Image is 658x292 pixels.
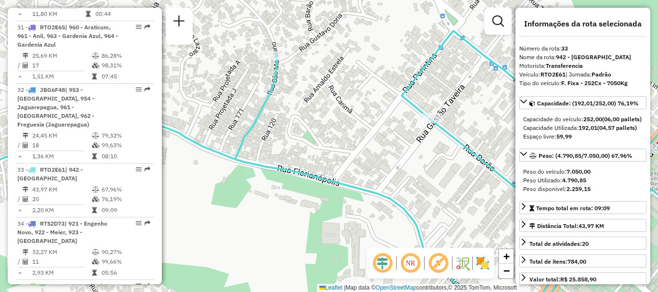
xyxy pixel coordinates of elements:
[32,205,92,215] td: 2,20 KM
[536,204,610,212] span: Tempo total em rota: 09:09
[101,194,150,204] td: 76,19%
[519,53,646,62] div: Nome da rota:
[566,185,591,192] strong: 2.259,15
[560,276,596,283] strong: R$ 25.858,90
[92,133,99,139] i: % de utilização do peso
[101,72,150,81] td: 07:45
[17,86,94,128] span: | 953 - [GEOGRAPHIC_DATA], 954 - Jaguarepagua, 961 - [GEOGRAPHIC_DATA], 962 - Freguesia (Jaguarep...
[503,250,510,262] span: +
[17,166,83,182] span: | 942 - [GEOGRAPHIC_DATA]
[319,284,342,291] a: Leaflet
[582,240,589,247] strong: 20
[523,176,643,185] div: Peso Utilizado:
[23,63,28,68] i: Total de Atividades
[523,132,643,141] div: Espaço livre:
[92,153,97,159] i: Tempo total em rota
[92,53,99,59] i: % de utilização do peso
[519,219,646,232] a: Distância Total:43,97 KM
[101,131,150,140] td: 79,32%
[145,166,150,172] em: Rota exportada
[17,220,107,244] span: 34 -
[602,115,642,123] strong: (06,00 pallets)
[537,100,639,107] span: Capacidade: (192,01/252,00) 76,19%
[136,283,142,289] em: Opções
[540,71,566,78] strong: RTO2E61
[170,12,189,33] a: Nova sessão e pesquisa
[519,149,646,162] a: Peso: (4.790,85/7.050,00) 67,96%
[519,44,646,53] div: Número da rota:
[519,254,646,267] a: Total de itens:784,00
[32,131,92,140] td: 24,45 KM
[529,240,589,247] span: Total de atividades:
[23,142,28,148] i: Total de Atividades
[17,205,22,215] td: =
[561,79,628,87] strong: F. Fixa - 252Cx - 7050Kg
[23,53,28,59] i: Distância Total
[17,257,22,267] td: /
[556,133,572,140] strong: 59,99
[455,255,470,271] img: Fluxo de ruas
[17,24,118,48] span: | 960 - Araticum, 961 - Anil, 963 - Gardenia Azul, 964 - Gardenia Azul
[101,51,150,61] td: 86,28%
[92,207,97,213] i: Tempo total em rota
[17,268,22,278] td: =
[145,24,150,30] em: Rota exportada
[32,268,92,278] td: 2,93 KM
[101,140,150,150] td: 99,63%
[475,255,490,271] img: Exibir/Ocultar setores
[92,270,97,276] i: Tempo total em rota
[86,11,91,17] i: Tempo total em rota
[145,220,150,226] em: Rota exportada
[95,9,145,19] td: 00:44
[32,9,85,19] td: 11,80 KM
[561,45,568,52] strong: 33
[136,166,142,172] em: Opções
[579,222,604,229] span: 43,97 KM
[519,237,646,250] a: Total de atividades:20
[17,72,22,81] td: =
[371,252,394,275] span: Ocultar deslocamento
[566,71,611,78] span: | Jornada:
[519,96,646,109] a: Capacidade: (192,01/252,00) 76,19%
[523,185,643,193] div: Peso disponível:
[101,247,150,257] td: 90,27%
[40,282,65,290] span: RTE0H31
[145,87,150,92] em: Rota exportada
[546,62,583,69] strong: Transferencia
[519,164,646,197] div: Peso: (4.790,85/7.050,00) 67,96%
[566,168,591,175] strong: 7.050,00
[32,51,92,61] td: 25,69 KM
[592,71,611,78] strong: Padrão
[23,133,28,139] i: Distância Total
[40,86,65,93] span: JBG6F48
[317,284,519,292] div: Map data © contributors,© 2025 TomTom, Microsoft
[32,152,92,161] td: 1,36 KM
[32,185,92,194] td: 43,97 KM
[523,115,643,124] div: Capacidade do veículo:
[519,79,646,88] div: Tipo do veículo:
[17,9,22,19] td: =
[556,53,631,61] strong: 942 - [GEOGRAPHIC_DATA]
[488,12,508,31] a: Exibir filtros
[583,115,602,123] strong: 252,00
[344,284,345,291] span: |
[92,74,97,79] i: Tempo total em rota
[17,86,94,128] span: 32 -
[32,140,92,150] td: 18
[92,259,99,265] i: % de utilização da cubagem
[40,220,65,227] span: RTS2D73
[92,249,99,255] i: % de utilização do peso
[101,268,150,278] td: 05:56
[529,275,596,284] div: Valor total:
[499,249,513,264] a: Zoom in
[40,24,65,31] span: RTO2E65
[101,61,150,70] td: 98,31%
[32,72,92,81] td: 1,51 KM
[92,187,99,192] i: % de utilização do peso
[523,168,591,175] span: Peso do veículo:
[399,252,422,275] span: Ocultar NR
[92,142,99,148] i: % de utilização da cubagem
[23,187,28,192] i: Distância Total
[523,124,643,132] div: Capacidade Utilizada:
[519,111,646,145] div: Capacidade: (192,01/252,00) 76,19%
